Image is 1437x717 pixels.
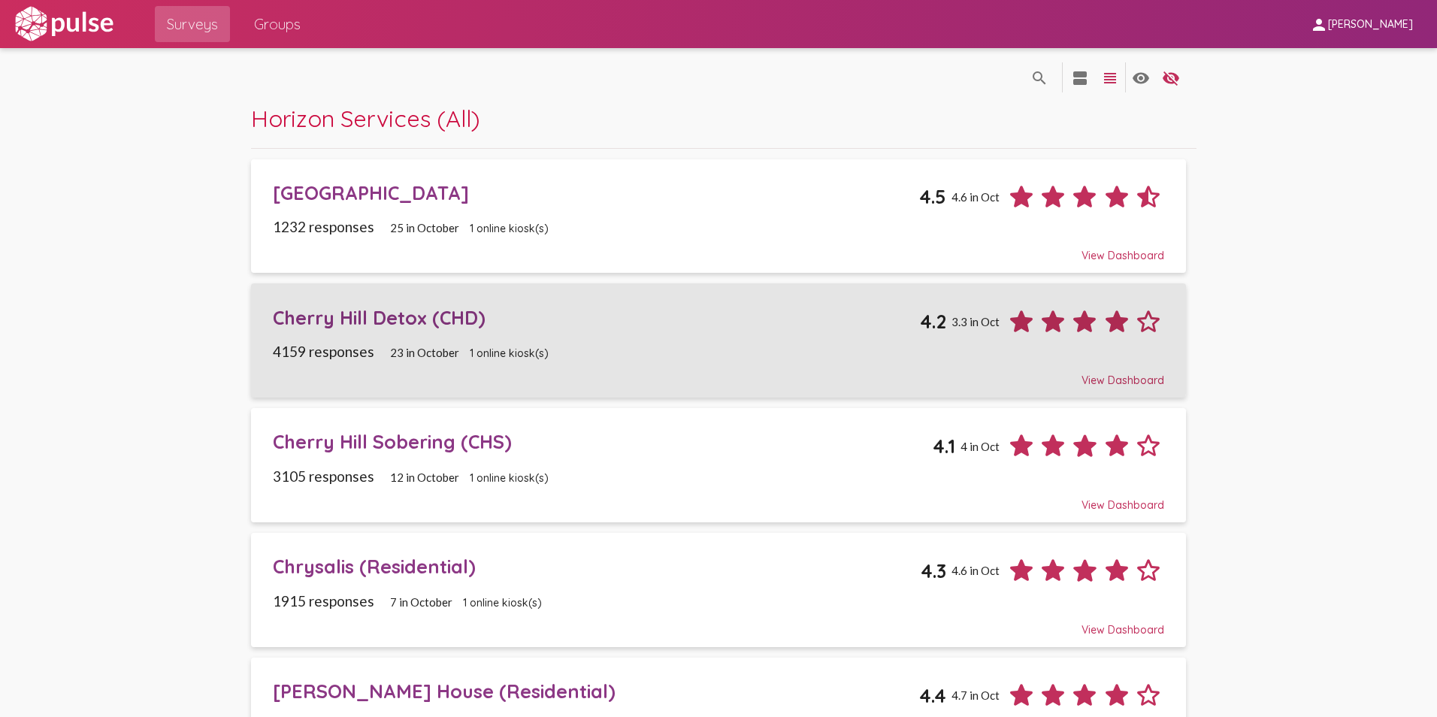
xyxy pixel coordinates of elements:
[273,485,1165,512] div: View Dashboard
[390,346,459,359] span: 23 in October
[254,11,301,38] span: Groups
[1071,69,1089,87] mat-icon: language
[1328,18,1413,32] span: [PERSON_NAME]
[1095,62,1125,92] button: language
[251,159,1186,274] a: [GEOGRAPHIC_DATA]4.54.6 in Oct1232 responses25 in October1 online kiosk(s)View Dashboard
[273,555,921,578] div: Chrysalis (Residential)
[251,408,1186,522] a: Cherry Hill Sobering (CHS)4.14 in Oct3105 responses12 in October1 online kiosk(s)View Dashboard
[390,470,459,484] span: 12 in October
[1024,62,1054,92] button: language
[470,222,549,235] span: 1 online kiosk(s)
[251,104,480,133] span: Horizon Services (All)
[951,315,1000,328] span: 3.3 in Oct
[273,679,920,703] div: [PERSON_NAME] House (Residential)
[155,6,230,42] a: Surveys
[242,6,313,42] a: Groups
[390,595,452,609] span: 7 in October
[251,533,1186,647] a: Chrysalis (Residential)4.34.6 in Oct1915 responses7 in October1 online kiosk(s)View Dashboard
[951,688,1000,702] span: 4.7 in Oct
[470,346,549,360] span: 1 online kiosk(s)
[951,564,1000,577] span: 4.6 in Oct
[1132,69,1150,87] mat-icon: language
[1030,69,1048,87] mat-icon: language
[921,559,946,582] span: 4.3
[251,283,1186,398] a: Cherry Hill Detox (CHD)4.23.3 in Oct4159 responses23 in October1 online kiosk(s)View Dashboard
[273,343,374,360] span: 4159 responses
[919,684,946,707] span: 4.4
[273,235,1165,262] div: View Dashboard
[273,360,1165,387] div: View Dashboard
[1298,10,1425,38] button: [PERSON_NAME]
[920,310,946,333] span: 4.2
[273,467,374,485] span: 3105 responses
[273,181,920,204] div: [GEOGRAPHIC_DATA]
[1162,69,1180,87] mat-icon: language
[167,11,218,38] span: Surveys
[273,592,374,610] span: 1915 responses
[1156,62,1186,92] button: language
[1101,69,1119,87] mat-icon: language
[933,434,955,458] span: 4.1
[273,610,1165,637] div: View Dashboard
[1126,62,1156,92] button: language
[470,471,549,485] span: 1 online kiosk(s)
[919,185,946,208] span: 4.5
[273,306,921,329] div: Cherry Hill Detox (CHD)
[951,190,1000,204] span: 4.6 in Oct
[463,596,542,610] span: 1 online kiosk(s)
[961,440,1000,453] span: 4 in Oct
[273,218,374,235] span: 1232 responses
[1065,62,1095,92] button: language
[273,430,933,453] div: Cherry Hill Sobering (CHS)
[12,5,116,43] img: white-logo.svg
[1310,16,1328,34] mat-icon: person
[390,221,459,234] span: 25 in October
